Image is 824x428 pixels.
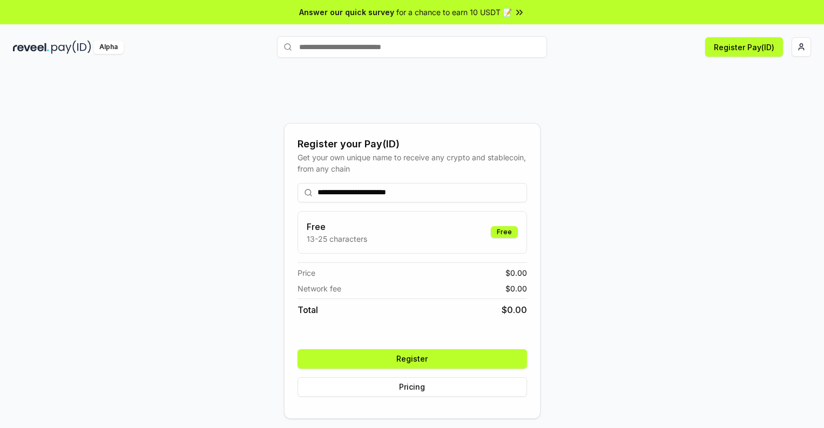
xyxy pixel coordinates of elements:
[298,303,318,316] span: Total
[51,40,91,54] img: pay_id
[93,40,124,54] div: Alpha
[298,349,527,369] button: Register
[13,40,49,54] img: reveel_dark
[396,6,512,18] span: for a chance to earn 10 USDT 📝
[491,226,518,238] div: Free
[298,377,527,397] button: Pricing
[298,267,315,278] span: Price
[298,283,341,294] span: Network fee
[299,6,394,18] span: Answer our quick survey
[307,220,367,233] h3: Free
[307,233,367,244] p: 13-25 characters
[705,37,783,57] button: Register Pay(ID)
[298,152,527,174] div: Get your own unique name to receive any crypto and stablecoin, from any chain
[505,267,527,278] span: $ 0.00
[298,137,527,152] div: Register your Pay(ID)
[505,283,527,294] span: $ 0.00
[502,303,527,316] span: $ 0.00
